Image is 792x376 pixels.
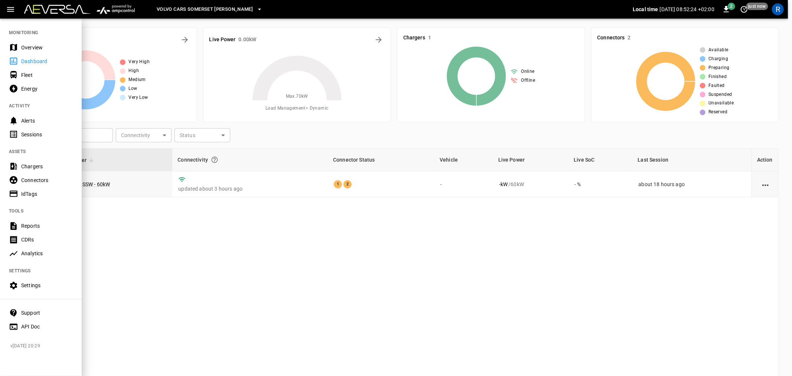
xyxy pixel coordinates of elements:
p: [DATE] 08:52:24 +02:00 [660,6,714,13]
div: Dashboard [21,58,73,65]
span: Volvo Cars Somerset [PERSON_NAME] [157,5,253,14]
button: set refresh interval [738,3,750,15]
div: profile-icon [772,3,784,15]
div: Settings [21,282,73,289]
div: Chargers [21,163,73,170]
div: Sessions [21,131,73,138]
div: Connectors [21,176,73,184]
div: Energy [21,85,73,93]
div: Overview [21,44,73,51]
div: Reports [21,222,73,230]
div: Support [21,309,73,317]
img: Customer Logo [24,5,91,14]
div: API Doc [21,323,73,330]
div: Alerts [21,117,73,124]
div: Fleet [21,71,73,79]
div: CDRs [21,236,73,243]
span: v [DATE] 20:29 [10,343,76,350]
span: 2 [728,3,735,10]
span: just now [746,3,768,10]
div: IdTags [21,190,73,198]
img: ampcontrol.io logo [94,2,137,16]
div: Analytics [21,250,73,257]
p: Local time [633,6,658,13]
